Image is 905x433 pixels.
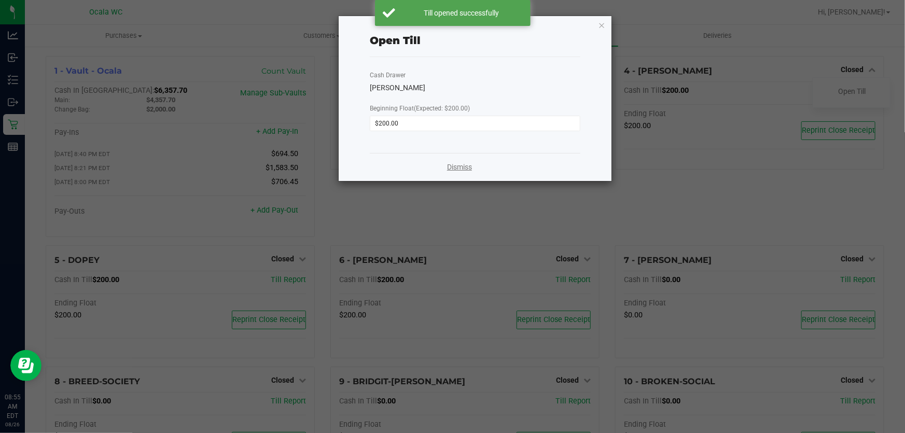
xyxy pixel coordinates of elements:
span: (Expected: $200.00) [414,105,470,112]
div: [PERSON_NAME] [370,82,580,93]
label: Cash Drawer [370,71,406,80]
div: Till opened successfully [401,8,523,18]
span: Beginning Float [370,105,470,112]
iframe: Resource center [10,350,41,381]
a: Dismiss [447,162,472,173]
div: Open Till [370,33,421,48]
